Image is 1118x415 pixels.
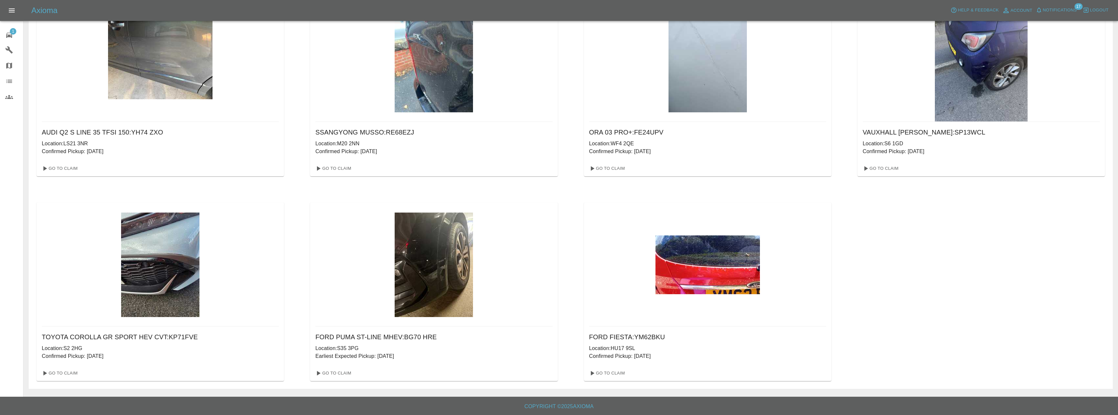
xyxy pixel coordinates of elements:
span: Logout [1090,7,1109,14]
button: Notifications [1034,5,1079,15]
p: Location: S6 1GD [863,140,1100,148]
p: Confirmed Pickup: [DATE] [42,148,279,155]
span: Help & Feedback [958,7,999,14]
h6: ORA 03 PRO+ : FE24UPV [589,127,826,137]
p: Location: HU17 9SL [589,344,826,352]
p: Confirmed Pickup: [DATE] [863,148,1100,155]
a: Go To Claim [860,163,900,174]
a: Go To Claim [39,163,79,174]
p: Location: S2 2HG [42,344,279,352]
p: Location: WF4 2QE [589,140,826,148]
p: Location: S35 3PG [315,344,552,352]
a: Go To Claim [313,368,353,378]
p: Location: LS21 3NR [42,140,279,148]
a: Go To Claim [587,368,627,378]
p: Location: M20 2NN [315,140,552,148]
span: 17 [1074,3,1082,10]
p: Confirmed Pickup: [DATE] [589,352,826,360]
h6: TOYOTA COROLLA GR SPORT HEV CVT : KP71FVE [42,332,279,342]
h6: FORD FIESTA : YM62BKU [589,332,826,342]
span: 1 [10,28,16,35]
button: Open drawer [4,3,20,18]
a: Go To Claim [587,163,627,174]
a: Account [1000,5,1034,16]
span: Account [1011,7,1032,14]
a: Go To Claim [313,163,353,174]
h6: Copyright © 2025 Axioma [5,402,1113,411]
p: Confirmed Pickup: [DATE] [315,148,552,155]
h6: AUDI Q2 S LINE 35 TFSI 150 : YH74 ZXO [42,127,279,137]
h6: SSANGYONG MUSSO : RE68EZJ [315,127,552,137]
h6: FORD PUMA ST-LINE MHEV : BG70 HRE [315,332,552,342]
button: Help & Feedback [949,5,1000,15]
p: Earliest Expected Pickup: [DATE] [315,352,552,360]
h6: VAUXHALL [PERSON_NAME] : SP13WCL [863,127,1100,137]
p: Confirmed Pickup: [DATE] [589,148,826,155]
span: Notifications [1043,7,1077,14]
button: Logout [1081,5,1110,15]
p: Confirmed Pickup: [DATE] [42,352,279,360]
a: Go To Claim [39,368,79,378]
h5: Axioma [31,5,57,16]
